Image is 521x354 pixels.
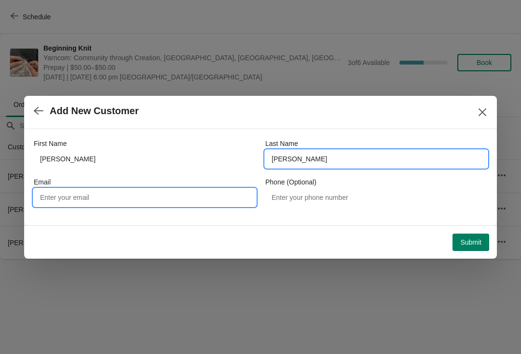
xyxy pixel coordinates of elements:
[474,104,491,121] button: Close
[265,150,487,168] input: Smith
[265,139,298,148] label: Last Name
[265,189,487,206] input: Enter your phone number
[34,189,256,206] input: Enter your email
[34,177,51,187] label: Email
[50,105,138,117] h2: Add New Customer
[452,234,489,251] button: Submit
[460,238,481,246] span: Submit
[34,150,256,168] input: John
[34,139,67,148] label: First Name
[265,177,316,187] label: Phone (Optional)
